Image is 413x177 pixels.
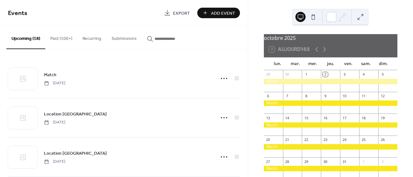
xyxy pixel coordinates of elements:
[323,115,328,120] div: 16
[304,115,308,120] div: 15
[361,137,366,142] div: 25
[375,57,392,70] div: dim.
[266,159,271,164] div: 27
[285,115,290,120] div: 14
[264,144,397,150] div: Match
[285,94,290,99] div: 7
[339,57,357,70] div: ven.
[304,57,322,70] div: mer.
[361,115,366,120] div: 18
[342,137,347,142] div: 24
[6,26,45,49] button: Upcoming (18)
[323,94,328,99] div: 9
[159,8,195,18] a: Export
[380,72,385,77] div: 5
[197,8,240,18] button: Add Event
[264,166,397,171] div: Match
[266,94,271,99] div: 6
[342,94,347,99] div: 10
[304,137,308,142] div: 22
[323,137,328,142] div: 23
[44,111,107,118] span: Location [GEOGRAPHIC_DATA]
[44,110,107,118] a: Location [GEOGRAPHIC_DATA]
[380,115,385,120] div: 19
[106,26,142,48] button: Submissions
[264,79,397,84] div: Match
[44,120,65,125] span: [DATE]
[323,72,328,77] div: 2
[304,159,308,164] div: 29
[266,72,271,77] div: 29
[357,57,374,70] div: sam.
[304,94,308,99] div: 8
[264,122,397,128] div: Match
[44,80,65,86] span: [DATE]
[8,7,27,19] span: Events
[44,150,107,157] a: Location [GEOGRAPHIC_DATA]
[44,71,56,78] a: Match
[286,57,304,70] div: mar.
[77,26,106,48] button: Recurring
[266,137,271,142] div: 20
[269,57,286,70] div: lun.
[361,94,366,99] div: 11
[342,72,347,77] div: 3
[285,72,290,77] div: 30
[304,72,308,77] div: 1
[361,159,366,164] div: 1
[173,10,190,17] span: Export
[44,72,56,78] span: Match
[44,159,65,165] span: [DATE]
[342,159,347,164] div: 31
[45,26,77,48] button: Past (100+)
[264,34,397,42] div: octobre 2025
[361,72,366,77] div: 4
[323,159,328,164] div: 30
[380,94,385,99] div: 12
[342,115,347,120] div: 17
[285,137,290,142] div: 21
[211,10,235,17] span: Add Event
[285,159,290,164] div: 28
[322,57,339,70] div: jeu.
[380,137,385,142] div: 26
[380,159,385,164] div: 2
[266,115,271,120] div: 13
[264,100,397,106] div: Match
